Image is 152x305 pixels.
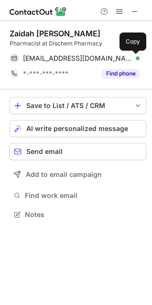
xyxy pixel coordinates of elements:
button: Add to email campaign [10,166,146,183]
button: Reveal Button [102,69,140,78]
span: Notes [25,210,142,219]
div: Save to List / ATS / CRM [26,102,130,109]
div: Pharmacist at Dischem Pharmacy [10,39,146,48]
div: Zaidah [PERSON_NAME] [10,29,100,38]
img: ContactOut v5.3.10 [10,6,67,17]
span: Send email [26,148,63,155]
button: save-profile-one-click [10,97,146,114]
button: Notes [10,208,146,221]
span: Find work email [25,191,142,200]
button: Find work email [10,189,146,202]
span: [EMAIL_ADDRESS][DOMAIN_NAME] [23,54,132,63]
button: Send email [10,143,146,160]
span: AI write personalized message [26,125,128,132]
button: AI write personalized message [10,120,146,137]
span: Add to email campaign [26,171,102,178]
